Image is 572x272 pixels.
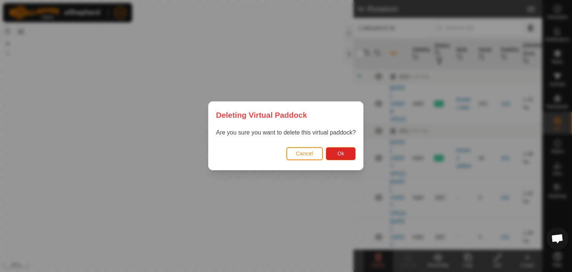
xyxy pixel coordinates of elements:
span: Cancel [296,151,314,157]
span: Deleting Virtual Paddock [216,109,307,121]
div: Open chat [546,227,569,250]
button: Cancel [286,147,323,160]
p: Are you sure you want to delete this virtual paddock? [216,129,356,137]
span: Ok [337,151,344,157]
button: Ok [326,147,356,160]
